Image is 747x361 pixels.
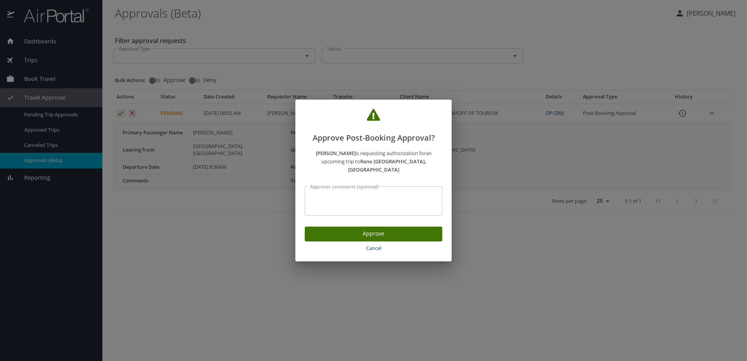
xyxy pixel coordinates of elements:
h2: Approve Post-Booking Approval? [305,109,442,144]
strong: Reno [GEOGRAPHIC_DATA], [GEOGRAPHIC_DATA] [348,158,426,173]
strong: [PERSON_NAME] [316,150,356,157]
button: Cancel [305,241,442,255]
p: is requesting authorization for an upcoming trip to [305,149,442,173]
span: Cancel [308,244,439,253]
button: Approve [305,227,442,242]
span: Approve [311,229,436,239]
